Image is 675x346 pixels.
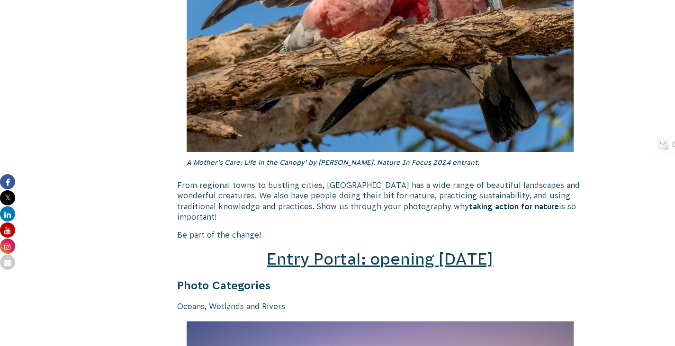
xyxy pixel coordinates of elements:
p: Oceans, Wetlands and Rivers [177,301,584,311]
strong: Photo Categories [177,279,270,292]
a: Entry Portal: opening [DATE] [267,250,493,268]
em: A Mother’s Care: Life in the Canopy’ by [PERSON_NAME]. Nature In Focus 2024 entrant. [187,159,479,166]
strong: taking action for nature [469,202,559,211]
p: Be part of the change! [177,230,584,240]
p: From regional towns to bustling cities, [GEOGRAPHIC_DATA] has a wide range of beautiful landscape... [177,180,584,222]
